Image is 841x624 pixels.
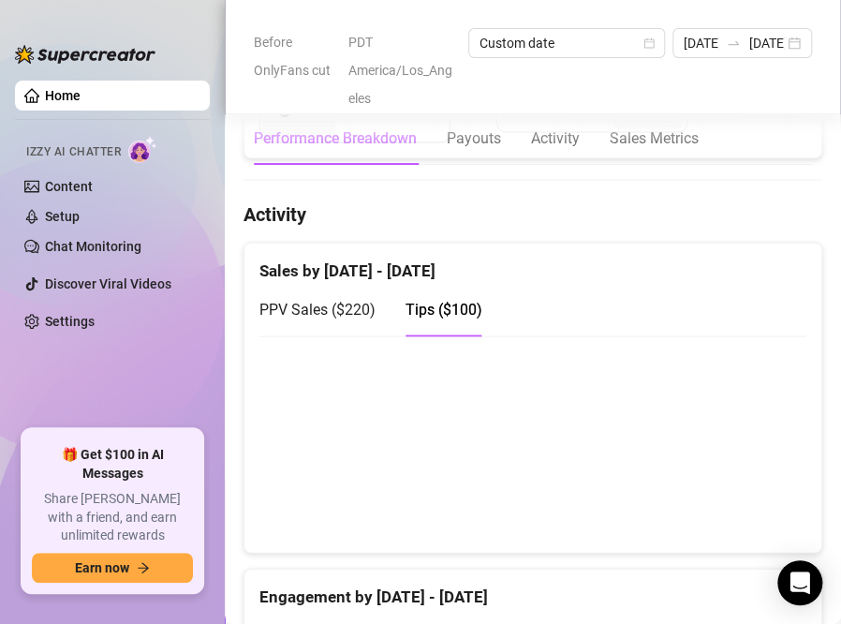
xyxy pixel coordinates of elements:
[45,209,80,224] a: Setup
[32,490,193,545] span: Share [PERSON_NAME] with a friend, and earn unlimited rewards
[128,136,157,163] img: AI Chatter
[406,300,482,318] span: Tips ( $100 )
[480,29,654,57] span: Custom date
[259,300,376,318] span: PPV Sales ( $220 )
[643,37,655,49] span: calendar
[447,127,501,150] div: Payouts
[684,33,719,53] input: Start date
[15,45,155,64] img: logo-BBDzfeDw.svg
[45,88,81,103] a: Home
[259,569,806,609] div: Engagement by [DATE] - [DATE]
[531,127,580,150] div: Activity
[259,243,806,283] div: Sales by [DATE] - [DATE]
[137,561,150,574] span: arrow-right
[254,127,417,150] div: Performance Breakdown
[45,179,93,194] a: Content
[75,560,129,575] span: Earn now
[45,276,171,291] a: Discover Viral Videos
[32,553,193,583] button: Earn nowarrow-right
[26,143,121,161] span: Izzy AI Chatter
[777,560,822,605] div: Open Intercom Messenger
[243,201,822,227] h4: Activity
[45,314,95,329] a: Settings
[45,239,141,254] a: Chat Monitoring
[32,446,193,483] span: 🎁 Get $100 in AI Messages
[726,36,741,51] span: swap-right
[748,33,784,53] input: End date
[726,36,741,51] span: to
[610,127,699,150] div: Sales Metrics
[254,28,337,84] span: Before OnlyFans cut
[348,28,457,112] span: PDT America/Los_Angeles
